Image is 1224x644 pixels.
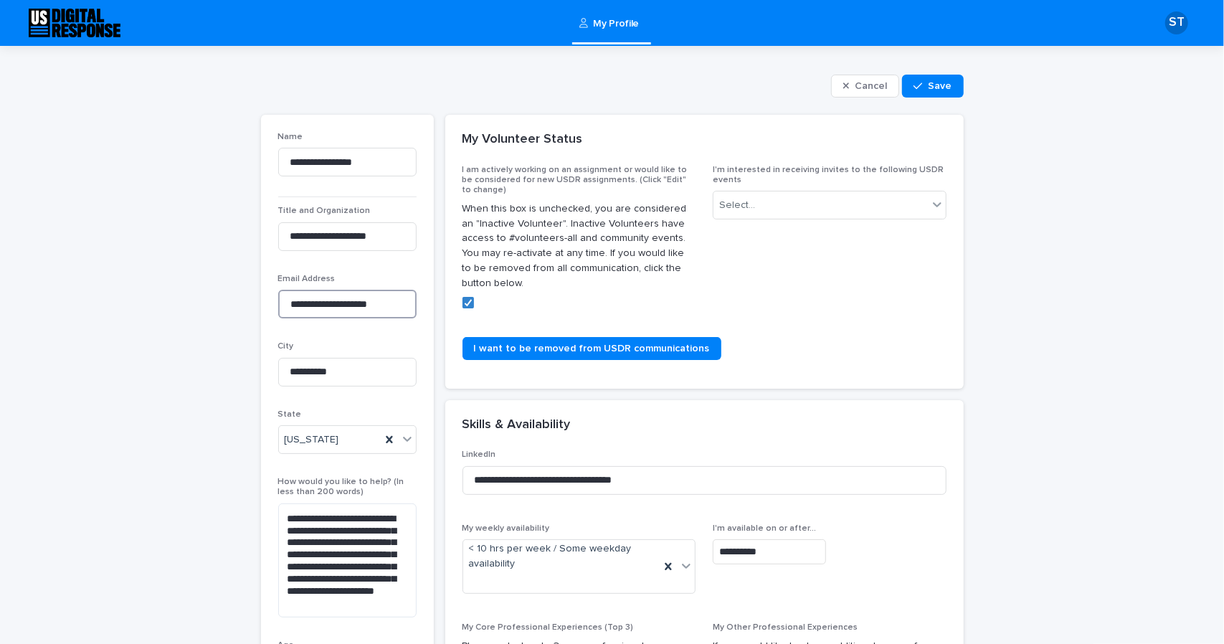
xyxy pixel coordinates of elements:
button: Cancel [831,75,900,98]
span: Cancel [855,81,887,91]
span: I'm interested in receiving invites to the following USDR events [713,166,944,184]
span: < 10 hrs per week / Some weekday availability [469,541,655,572]
span: I'm available on or after... [713,524,816,533]
span: City [278,342,294,351]
span: My weekly availability [462,524,550,533]
img: N0FYVoH1RkKBnLN4Nruq [29,9,120,37]
span: I am actively working on an assignment or would like to be considered for new USDR assignments. (... [462,166,688,195]
div: Select... [719,198,755,213]
p: When this box is unchecked, you are considered an "Inactive Volunteer". Inactive Volunteers have ... [462,202,696,291]
a: I want to be removed from USDR communications [462,337,721,360]
span: My Other Professional Experiences [713,623,858,632]
button: Save [902,75,963,98]
span: I want to be removed from USDR communications [474,344,710,354]
span: Name [278,133,303,141]
span: [US_STATE] [285,432,339,448]
span: How would you like to help? (In less than 200 words) [278,478,404,496]
span: Title and Organization [278,207,371,215]
span: My Core Professional Experiences (Top 3) [462,623,634,632]
span: LinkedIn [462,450,496,459]
span: Save [929,81,952,91]
h2: Skills & Availability [462,417,571,433]
span: State [278,410,302,419]
h2: My Volunteer Status [462,132,583,148]
span: Email Address [278,275,336,283]
div: ST [1165,11,1188,34]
